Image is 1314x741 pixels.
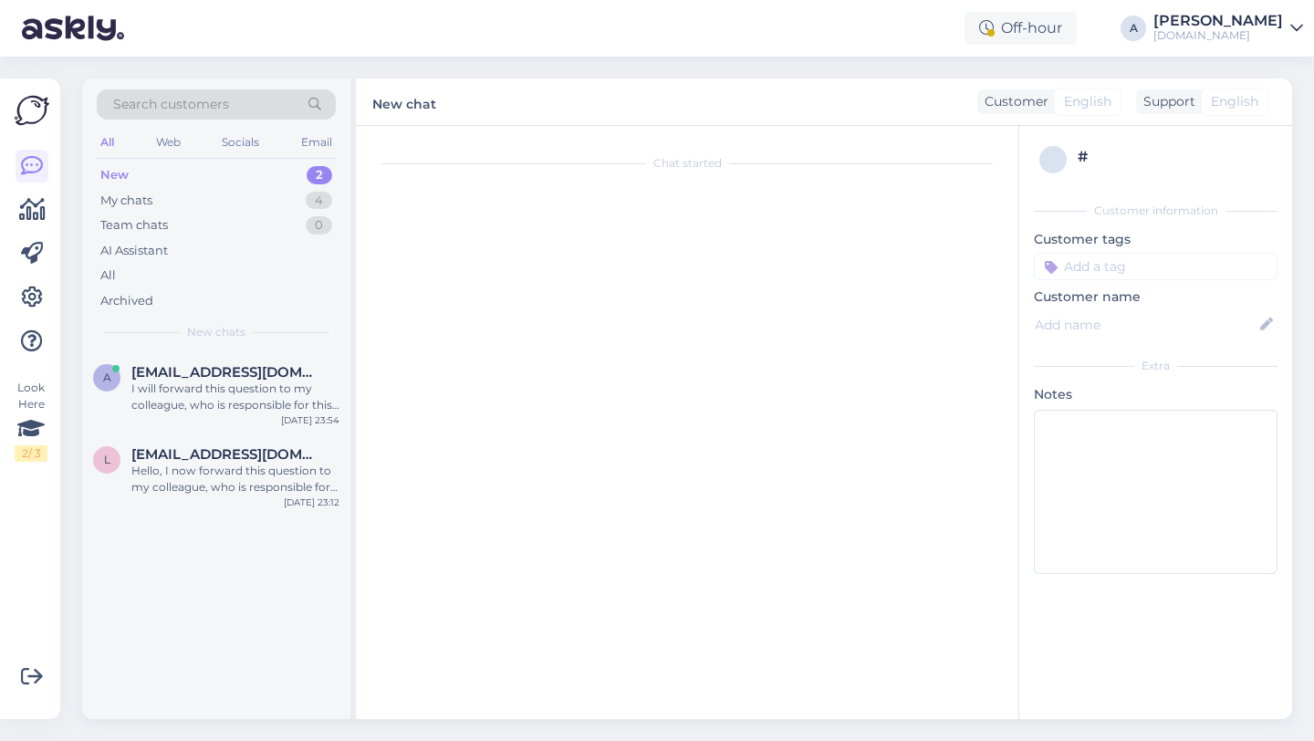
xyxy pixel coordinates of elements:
div: I will forward this question to my colleague, who is responsible for this. The reply will be here... [131,381,339,413]
span: l [104,453,110,466]
div: All [97,130,118,154]
div: # [1078,146,1272,168]
img: Askly Logo [15,93,49,128]
div: [PERSON_NAME] [1153,14,1283,28]
div: My chats [100,192,152,210]
div: Customer [977,92,1048,111]
div: A [1121,16,1146,41]
span: English [1064,92,1111,111]
div: Archived [100,292,153,310]
div: 4 [306,192,332,210]
span: linell0090@gmail.com [131,446,321,463]
span: a [103,370,111,384]
div: Email [297,130,336,154]
div: AI Assistant [100,242,168,260]
div: Team chats [100,216,168,235]
div: Look Here [15,380,47,462]
p: Customer tags [1034,230,1277,249]
div: Socials [218,130,263,154]
div: Support [1136,92,1195,111]
div: Extra [1034,358,1277,374]
div: Web [152,130,184,154]
div: [DATE] 23:12 [284,496,339,509]
div: Hello, I now forward this question to my colleague, who is responsible for this. The reply will b... [131,463,339,496]
div: Customer information [1034,203,1277,219]
div: Off-hour [965,12,1077,45]
a: [PERSON_NAME][DOMAIN_NAME] [1153,14,1303,43]
div: 2 [307,166,332,184]
div: 2 / 3 [15,445,47,462]
div: Chat started [374,155,1000,172]
p: Customer name [1034,287,1277,307]
div: [DOMAIN_NAME] [1153,28,1283,43]
span: New chats [187,324,245,340]
label: New chat [372,89,436,114]
div: 0 [306,216,332,235]
span: Search customers [113,95,229,114]
p: Notes [1034,385,1277,404]
input: Add name [1035,315,1257,335]
div: All [100,266,116,285]
input: Add a tag [1034,253,1277,280]
div: New [100,166,129,184]
span: alar.kaljo@gmail.com [131,364,321,381]
span: English [1211,92,1258,111]
div: [DATE] 23:54 [281,413,339,427]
